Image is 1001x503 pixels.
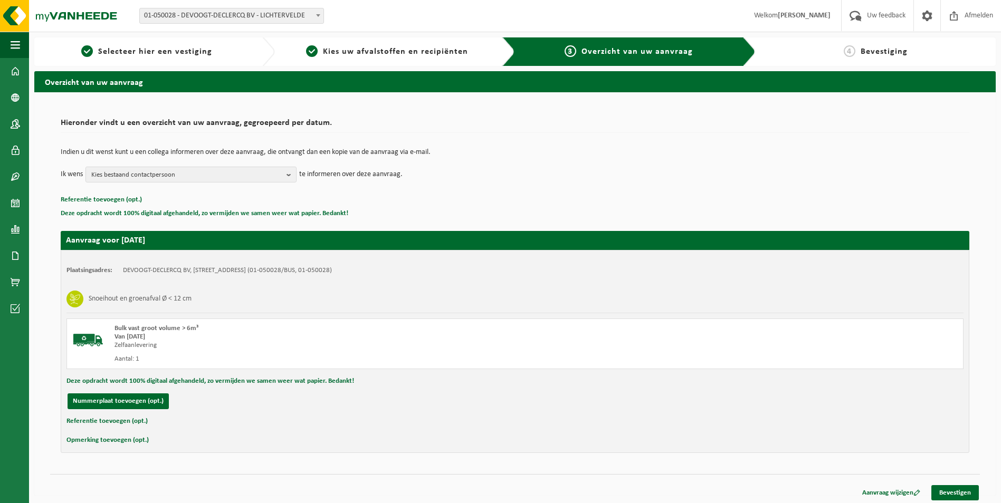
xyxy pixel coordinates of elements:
span: 4 [844,45,855,57]
button: Referentie toevoegen (opt.) [61,193,142,207]
strong: Plaatsingsadres: [66,267,112,274]
strong: Van [DATE] [115,333,145,340]
td: DEVOOGT-DECLERCQ BV, [STREET_ADDRESS] (01-050028/BUS, 01-050028) [123,266,332,275]
p: te informeren over deze aanvraag. [299,167,403,182]
button: Deze opdracht wordt 100% digitaal afgehandeld, zo vermijden we samen weer wat papier. Bedankt! [66,374,354,388]
p: Indien u dit wenst kunt u een collega informeren over deze aanvraag, die ontvangt dan een kopie v... [61,149,969,156]
button: Referentie toevoegen (opt.) [66,414,148,428]
a: 2Kies uw afvalstoffen en recipiënten [280,45,494,58]
span: 3 [565,45,576,57]
p: Ik wens [61,167,83,182]
button: Nummerplaat toevoegen (opt.) [68,393,169,409]
span: Selecteer hier een vestiging [98,47,212,56]
h2: Overzicht van uw aanvraag [34,71,996,92]
div: Zelfaanlevering [115,341,557,350]
span: 2 [306,45,318,57]
div: Aantal: 1 [115,355,557,363]
a: 1Selecteer hier een vestiging [40,45,254,58]
a: Aanvraag wijzigen [854,485,928,500]
span: Overzicht van uw aanvraag [581,47,693,56]
span: Kies bestaand contactpersoon [91,167,282,183]
span: Bulk vast groot volume > 6m³ [115,325,198,332]
a: Bevestigen [931,485,979,500]
span: 01-050028 - DEVOOGT-DECLERCQ BV - LICHTERVELDE [140,8,323,23]
span: 01-050028 - DEVOOGT-DECLERCQ BV - LICHTERVELDE [139,8,324,24]
span: Bevestiging [861,47,908,56]
h3: Snoeihout en groenafval Ø < 12 cm [89,291,192,307]
span: 1 [81,45,93,57]
button: Kies bestaand contactpersoon [85,167,297,182]
span: Kies uw afvalstoffen en recipiënten [323,47,468,56]
strong: [PERSON_NAME] [778,12,831,20]
button: Deze opdracht wordt 100% digitaal afgehandeld, zo vermijden we samen weer wat papier. Bedankt! [61,207,348,220]
h2: Hieronder vindt u een overzicht van uw aanvraag, gegroepeerd per datum. [61,119,969,133]
strong: Aanvraag voor [DATE] [66,236,145,245]
button: Opmerking toevoegen (opt.) [66,433,149,447]
img: BL-SO-LV.png [72,324,104,356]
